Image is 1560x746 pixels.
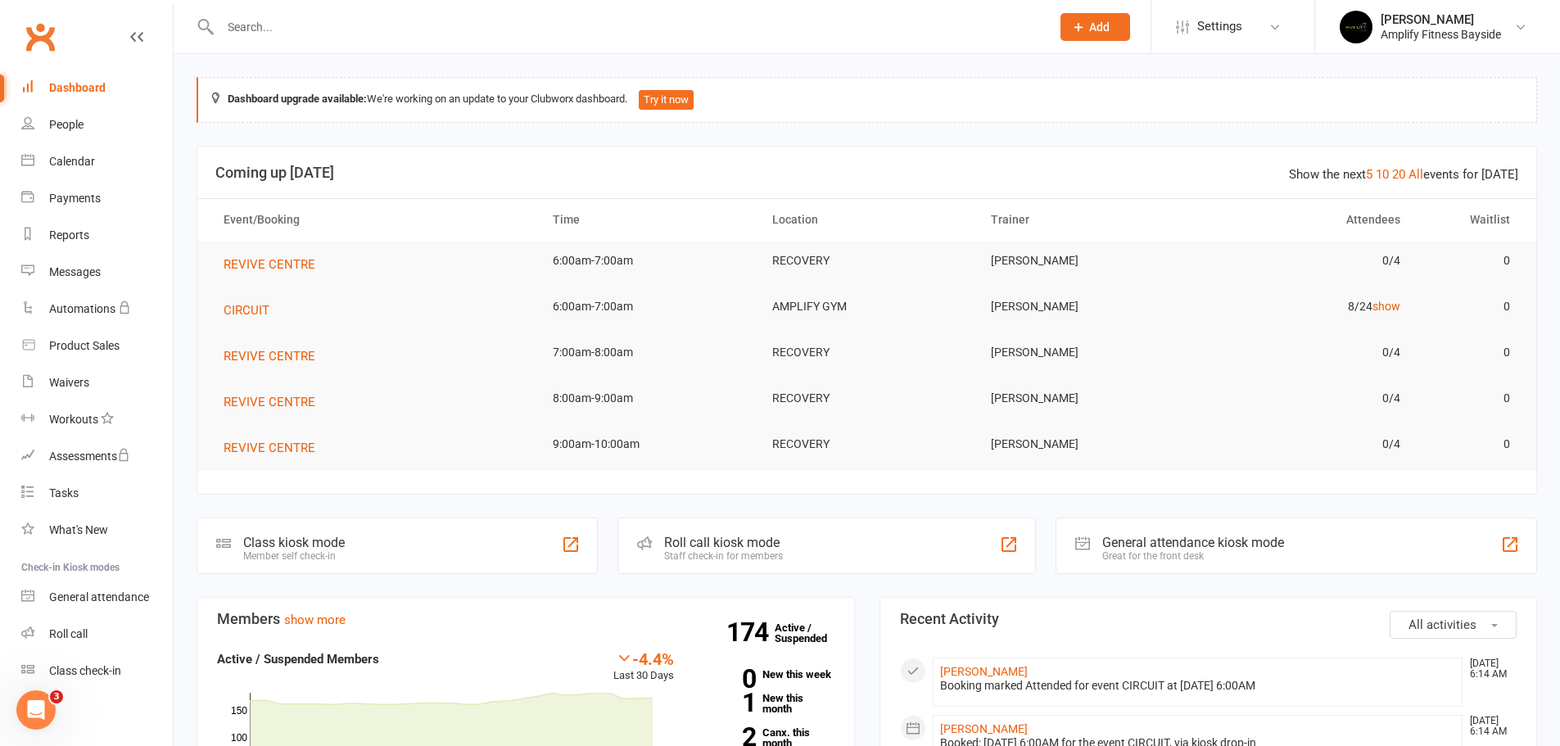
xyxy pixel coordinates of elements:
[1462,658,1516,680] time: [DATE] 6:14 AM
[976,425,1196,463] td: [PERSON_NAME]
[49,155,95,168] div: Calendar
[224,303,269,318] span: CIRCUIT
[1372,300,1400,313] a: show
[757,242,977,280] td: RECOVERY
[209,199,538,241] th: Event/Booking
[538,379,757,418] td: 8:00am-9:00am
[49,486,79,500] div: Tasks
[21,616,173,653] a: Roll call
[1381,12,1501,27] div: [PERSON_NAME]
[50,690,63,703] span: 3
[1415,333,1525,372] td: 0
[639,90,694,110] button: Try it now
[16,690,56,730] iframe: Intercom live chat
[217,611,834,627] h3: Members
[197,77,1537,123] div: We're working on an update to your Clubworx dashboard.
[613,649,674,685] div: Last 30 Days
[699,693,834,714] a: 1New this month
[976,287,1196,326] td: [PERSON_NAME]
[21,475,173,512] a: Tasks
[49,302,115,315] div: Automations
[900,611,1517,627] h3: Recent Activity
[49,228,89,242] div: Reports
[243,550,345,562] div: Member self check-in
[49,81,106,94] div: Dashboard
[228,93,367,105] strong: Dashboard upgrade available:
[976,242,1196,280] td: [PERSON_NAME]
[757,425,977,463] td: RECOVERY
[699,667,756,691] strong: 0
[1415,242,1525,280] td: 0
[664,535,783,550] div: Roll call kiosk mode
[976,333,1196,372] td: [PERSON_NAME]
[217,652,379,667] strong: Active / Suspended Members
[243,535,345,550] div: Class kiosk mode
[538,199,757,241] th: Time
[21,143,173,180] a: Calendar
[49,192,101,205] div: Payments
[726,620,775,644] strong: 174
[21,180,173,217] a: Payments
[757,199,977,241] th: Location
[1196,242,1415,280] td: 0/4
[1415,425,1525,463] td: 0
[21,438,173,475] a: Assessments
[1196,287,1415,326] td: 8/24
[49,118,84,131] div: People
[976,379,1196,418] td: [PERSON_NAME]
[538,242,757,280] td: 6:00am-7:00am
[224,301,281,320] button: CIRCUIT
[538,287,757,326] td: 6:00am-7:00am
[215,16,1039,38] input: Search...
[1366,167,1372,182] a: 5
[224,349,315,364] span: REVIVE CENTRE
[538,333,757,372] td: 7:00am-8:00am
[21,254,173,291] a: Messages
[49,413,98,426] div: Workouts
[757,379,977,418] td: RECOVERY
[1289,165,1518,184] div: Show the next events for [DATE]
[699,669,834,680] a: 0New this week
[21,653,173,689] a: Class kiosk mode
[1196,425,1415,463] td: 0/4
[21,217,173,254] a: Reports
[49,627,88,640] div: Roll call
[49,664,121,677] div: Class check-in
[1409,167,1423,182] a: All
[21,512,173,549] a: What's New
[1102,535,1284,550] div: General attendance kiosk mode
[940,722,1028,735] a: [PERSON_NAME]
[1409,617,1476,632] span: All activities
[1392,167,1405,182] a: 20
[699,690,756,715] strong: 1
[49,376,89,389] div: Waivers
[49,339,120,352] div: Product Sales
[1060,13,1130,41] button: Add
[1196,199,1415,241] th: Attendees
[49,590,149,604] div: General attendance
[1415,199,1525,241] th: Waitlist
[1462,716,1516,737] time: [DATE] 6:14 AM
[49,450,130,463] div: Assessments
[940,679,1456,693] div: Booking marked Attended for event CIRCUIT at [DATE] 6:00AM
[1340,11,1372,43] img: thumb_image1596355059.png
[775,610,847,656] a: 174Active / Suspended
[21,328,173,364] a: Product Sales
[976,199,1196,241] th: Trainer
[1381,27,1501,42] div: Amplify Fitness Bayside
[21,106,173,143] a: People
[1089,20,1110,34] span: Add
[1415,287,1525,326] td: 0
[224,346,327,366] button: REVIVE CENTRE
[1390,611,1517,639] button: All activities
[1102,550,1284,562] div: Great for the front desk
[940,665,1028,678] a: [PERSON_NAME]
[224,392,327,412] button: REVIVE CENTRE
[224,438,327,458] button: REVIVE CENTRE
[757,333,977,372] td: RECOVERY
[613,649,674,667] div: -4.4%
[21,364,173,401] a: Waivers
[538,425,757,463] td: 9:00am-10:00am
[224,257,315,272] span: REVIVE CENTRE
[1415,379,1525,418] td: 0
